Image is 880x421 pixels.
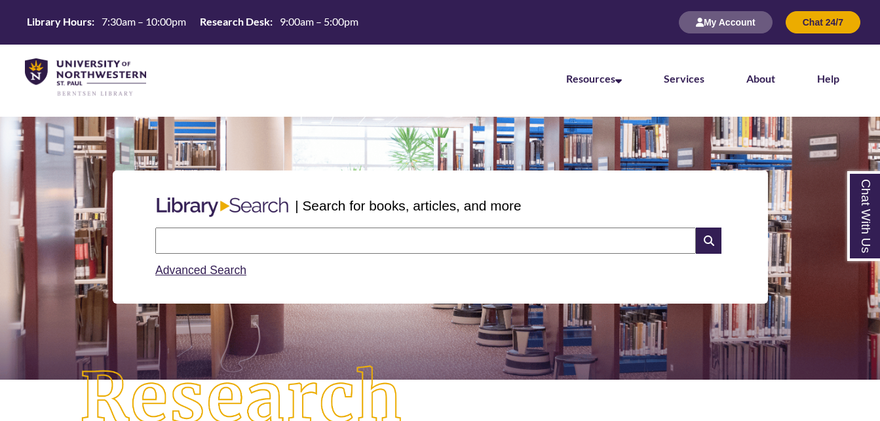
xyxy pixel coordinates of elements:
th: Library Hours: [22,14,96,29]
a: Help [817,72,839,85]
th: Research Desk: [195,14,275,29]
i: Search [696,228,721,254]
table: Hours Today [22,14,364,29]
a: Advanced Search [155,264,246,277]
button: My Account [679,11,773,33]
span: 9:00am – 5:00pm [280,15,358,28]
a: Resources [566,72,622,85]
a: About [746,72,775,85]
a: Services [664,72,704,85]
button: Chat 24/7 [786,11,860,33]
img: Libary Search [150,192,295,222]
a: My Account [679,16,773,28]
img: UNWSP Library Logo [25,58,146,97]
span: 7:30am – 10:00pm [102,15,186,28]
a: Chat 24/7 [786,16,860,28]
a: Hours Today [22,14,364,30]
p: | Search for books, articles, and more [295,195,521,216]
